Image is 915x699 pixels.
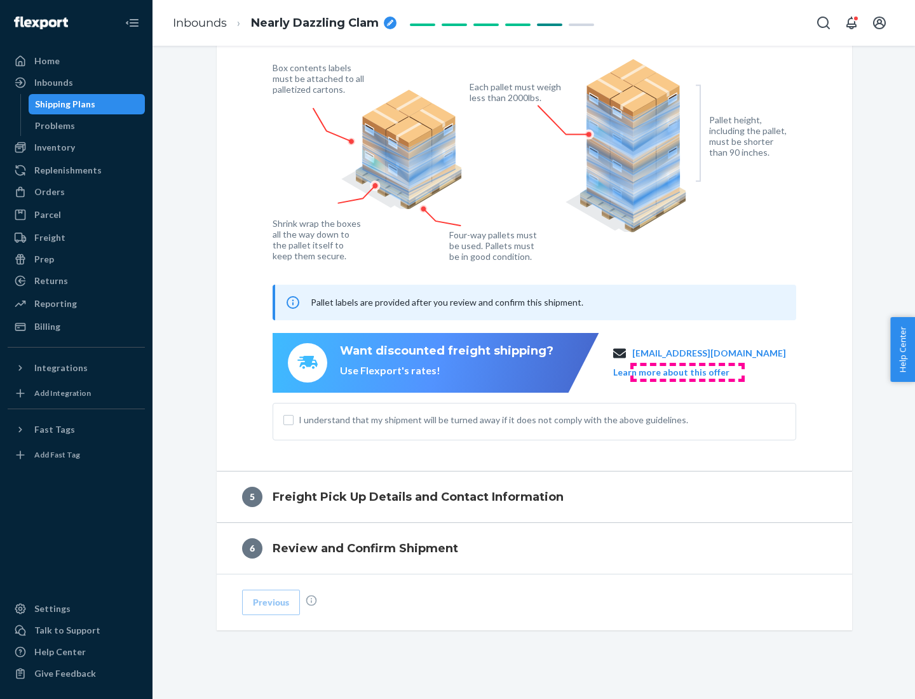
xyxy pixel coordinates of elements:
[34,449,80,460] div: Add Fast Tag
[8,642,145,662] a: Help Center
[613,366,729,379] button: Learn more about this offer
[867,10,892,36] button: Open account menu
[34,253,54,266] div: Prep
[34,320,60,333] div: Billing
[34,362,88,374] div: Integrations
[8,249,145,269] a: Prep
[34,76,73,89] div: Inbounds
[242,538,262,559] div: 6
[34,275,68,287] div: Returns
[273,489,564,505] h4: Freight Pick Up Details and Contact Information
[311,297,583,308] span: Pallet labels are provided after you review and confirm this shipment.
[340,363,553,378] div: Use Flexport's rates!
[29,116,146,136] a: Problems
[8,271,145,291] a: Returns
[839,10,864,36] button: Open notifications
[8,445,145,465] a: Add Fast Tag
[34,667,96,680] div: Give Feedback
[34,208,61,221] div: Parcel
[8,316,145,337] a: Billing
[242,487,262,507] div: 5
[273,218,363,261] figcaption: Shrink wrap the boxes all the way down to the pallet itself to keep them secure.
[34,624,100,637] div: Talk to Support
[29,94,146,114] a: Shipping Plans
[8,227,145,248] a: Freight
[8,620,145,641] a: Talk to Support
[299,414,785,426] span: I understand that my shipment will be turned away if it does not comply with the above guidelines.
[8,51,145,71] a: Home
[34,388,91,398] div: Add Integration
[8,663,145,684] button: Give Feedback
[811,10,836,36] button: Open Search Box
[34,55,60,67] div: Home
[14,17,68,29] img: Flexport logo
[449,229,538,262] figcaption: Four-way pallets must be used. Pallets must be in good condition.
[34,141,75,154] div: Inventory
[273,540,458,557] h4: Review and Confirm Shipment
[8,419,145,440] button: Fast Tags
[8,137,145,158] a: Inventory
[8,383,145,404] a: Add Integration
[35,98,95,111] div: Shipping Plans
[35,119,75,132] div: Problems
[8,182,145,202] a: Orders
[273,62,367,95] figcaption: Box contents labels must be attached to all palletized cartons.
[217,472,852,522] button: 5Freight Pick Up Details and Contact Information
[8,358,145,378] button: Integrations
[8,599,145,619] a: Settings
[34,297,77,310] div: Reporting
[173,16,227,30] a: Inbounds
[251,15,379,32] span: Nearly Dazzling Clam
[34,646,86,658] div: Help Center
[8,72,145,93] a: Inbounds
[217,523,852,574] button: 6Review and Confirm Shipment
[163,4,407,42] ol: breadcrumbs
[8,205,145,225] a: Parcel
[34,231,65,244] div: Freight
[283,415,294,425] input: I understand that my shipment will be turned away if it does not comply with the above guidelines.
[8,160,145,180] a: Replenishments
[709,114,792,158] figcaption: Pallet height, including the pallet, must be shorter than 90 inches.
[34,186,65,198] div: Orders
[119,10,145,36] button: Close Navigation
[34,602,71,615] div: Settings
[470,81,564,103] figcaption: Each pallet must weigh less than 2000lbs.
[242,590,300,615] button: Previous
[34,164,102,177] div: Replenishments
[632,347,786,360] a: [EMAIL_ADDRESS][DOMAIN_NAME]
[8,294,145,314] a: Reporting
[34,423,75,436] div: Fast Tags
[890,317,915,382] button: Help Center
[340,343,553,360] div: Want discounted freight shipping?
